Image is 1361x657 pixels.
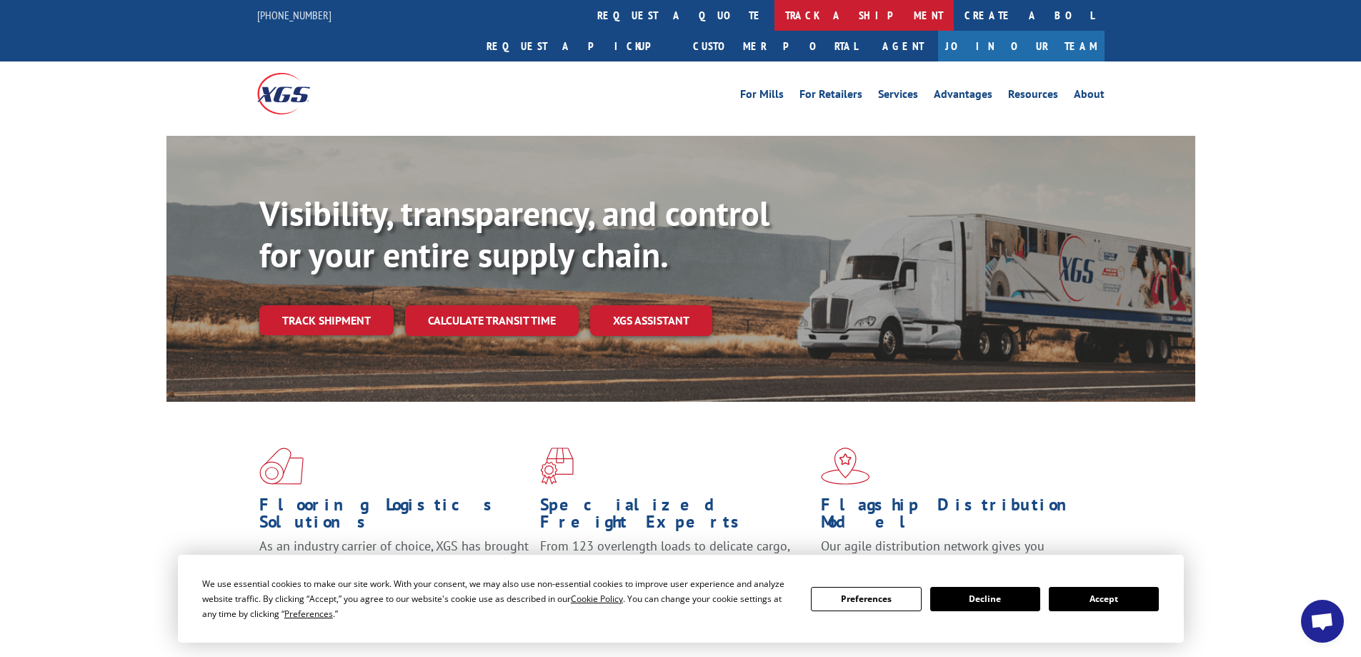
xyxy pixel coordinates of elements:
[934,89,992,104] a: Advantages
[799,89,862,104] a: For Retailers
[540,496,810,538] h1: Specialized Freight Experts
[1301,600,1344,643] div: Open chat
[257,8,331,22] a: [PHONE_NUMBER]
[405,305,579,336] a: Calculate transit time
[202,576,794,621] div: We use essential cookies to make our site work. With your consent, we may also use non-essential ...
[878,89,918,104] a: Services
[540,448,574,485] img: xgs-icon-focused-on-flooring-red
[540,538,810,601] p: From 123 overlength loads to delicate cargo, our experienced staff knows the best way to move you...
[821,448,870,485] img: xgs-icon-flagship-distribution-model-red
[740,89,784,104] a: For Mills
[821,496,1091,538] h1: Flagship Distribution Model
[590,305,712,336] a: XGS ASSISTANT
[259,538,529,588] span: As an industry carrier of choice, XGS has brought innovation and dedication to flooring logistics...
[284,608,333,620] span: Preferences
[476,31,682,61] a: Request a pickup
[259,496,529,538] h1: Flooring Logistics Solutions
[938,31,1105,61] a: Join Our Team
[1008,89,1058,104] a: Resources
[930,587,1040,611] button: Decline
[811,587,921,611] button: Preferences
[1049,587,1159,611] button: Accept
[1074,89,1105,104] a: About
[259,448,304,485] img: xgs-icon-total-supply-chain-intelligence-red
[259,191,769,277] b: Visibility, transparency, and control for your entire supply chain.
[821,538,1084,571] span: Our agile distribution network gives you nationwide inventory management on demand.
[571,593,623,605] span: Cookie Policy
[259,305,394,335] a: Track shipment
[868,31,938,61] a: Agent
[682,31,868,61] a: Customer Portal
[178,555,1184,643] div: Cookie Consent Prompt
